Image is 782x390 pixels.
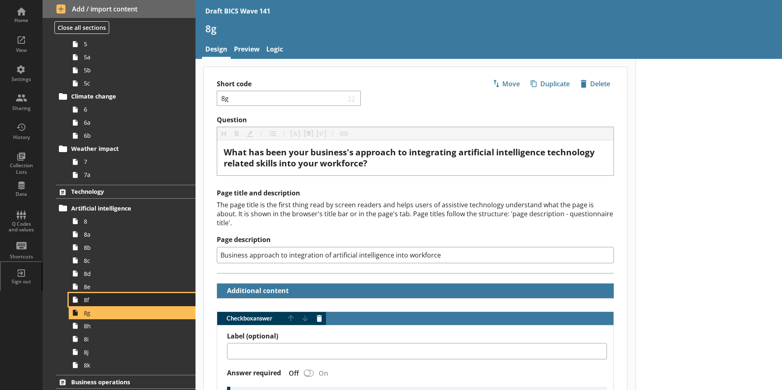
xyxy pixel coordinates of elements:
[69,129,195,142] a: 6b
[205,7,270,16] div: Draft BICS Wave 141
[71,92,171,100] span: Climate change
[69,306,195,319] a: 8g
[7,191,36,197] div: Data
[69,228,195,241] a: 8a
[69,77,195,90] a: 5c
[217,80,416,88] label: Short code
[69,116,195,129] a: 6a
[202,41,231,59] a: Design
[60,142,195,182] li: Weather impact77a
[69,293,195,306] a: 8f
[7,17,36,24] div: Home
[69,319,195,332] a: 8h
[527,77,573,91] button: Duplicate
[69,64,195,77] a: 5b
[227,332,607,341] label: Label (optional)
[84,309,175,317] span: 8g
[84,105,175,113] span: 6
[69,155,195,168] a: 7
[489,77,523,90] span: Move
[43,185,195,372] li: TechnologyArtificial intelligence88a8b8c8d8e8f8g8h8i8j8k
[84,283,175,291] span: 8e
[84,53,175,61] span: 5a
[84,361,175,369] span: 8k
[69,103,195,116] a: 6
[315,369,335,378] div: On
[224,146,597,169] span: What has been your business's approach to integrating artificial intelligence technology related ...
[282,369,302,378] div: Off
[69,215,195,228] a: 8
[84,270,175,278] span: 8d
[7,162,36,175] div: Collection Lists
[84,217,175,225] span: 8
[69,51,195,64] a: 5a
[56,4,182,13] span: Add / import content
[69,241,195,254] a: 8b
[71,204,171,212] span: Artificial intelligence
[217,235,614,244] label: Page description
[84,119,175,126] span: 6a
[84,296,175,304] span: 8f
[84,244,175,251] span: 8b
[60,202,195,372] li: Artificial intelligence88a8b8c8d8e8f8g8h8i8j8k
[84,171,175,179] span: 7a
[7,76,36,83] div: Settings
[217,189,614,197] h2: Page title and description
[71,145,171,152] span: Weather impact
[346,94,357,102] span: 22
[69,267,195,280] a: 8d
[56,142,195,155] a: Weather impact
[577,77,614,91] button: Delete
[7,47,36,54] div: View
[84,231,175,238] span: 8a
[577,77,613,90] span: Delete
[84,348,175,356] span: 8j
[227,369,281,377] label: Answer required
[7,221,36,233] div: Q Codes and values
[7,134,36,141] div: History
[69,38,195,51] a: 5
[84,79,175,87] span: 5c
[217,200,614,227] div: The page title is the first thing read by screen readers and helps users of assistive technology ...
[7,278,36,285] div: Sign out
[69,359,195,372] a: 8k
[69,254,195,267] a: 8c
[84,40,175,48] span: 5
[7,253,36,260] div: Shortcuts
[84,158,175,166] span: 7
[217,316,284,321] span: Checkbox answer
[71,188,171,195] span: Technology
[231,41,263,59] a: Preview
[54,21,109,34] button: Close all sections
[217,116,614,124] label: Question
[69,332,195,345] a: 8i
[60,11,195,90] li: Net-zero carbon emissions455a5b5c
[56,90,195,103] a: Climate change
[69,168,195,182] a: 7a
[56,375,195,389] a: Business operations
[84,257,175,264] span: 8c
[84,66,175,74] span: 5b
[84,132,175,139] span: 6b
[56,202,195,215] a: Artificial intelligence
[220,284,290,298] button: Additional content
[205,22,772,35] h1: 8g
[313,312,326,325] button: Delete answer
[84,322,175,330] span: 8h
[69,280,195,293] a: 8e
[84,335,175,343] span: 8i
[7,105,36,112] div: Sharing
[69,345,195,359] a: 8j
[489,77,524,91] button: Move
[56,185,195,199] a: Technology
[224,147,607,169] div: Question
[60,90,195,142] li: Climate change66a6b
[527,77,573,90] span: Duplicate
[71,378,171,386] span: Business operations
[263,41,286,59] a: Logic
